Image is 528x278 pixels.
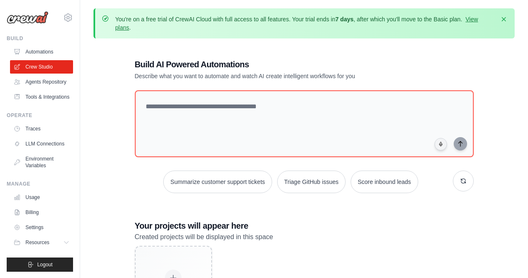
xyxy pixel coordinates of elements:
[10,137,73,150] a: LLM Connections
[10,191,73,204] a: Usage
[10,221,73,234] a: Settings
[10,236,73,249] button: Resources
[435,138,447,150] button: Click to speak your automation idea
[7,35,73,42] div: Build
[10,45,73,59] a: Automations
[135,232,474,242] p: Created projects will be displayed in this space
[10,152,73,172] a: Environment Variables
[7,112,73,119] div: Operate
[277,171,346,193] button: Triage GitHub issues
[10,206,73,219] a: Billing
[10,90,73,104] a: Tools & Integrations
[10,60,73,74] a: Crew Studio
[115,15,495,32] p: You're on a free trial of CrewAI Cloud with full access to all features. Your trial ends in , aft...
[7,11,48,24] img: Logo
[453,171,474,191] button: Get new suggestions
[7,181,73,187] div: Manage
[135,72,415,80] p: Describe what you want to automate and watch AI create intelligent workflows for you
[7,258,73,272] button: Logout
[335,16,354,23] strong: 7 days
[163,171,272,193] button: Summarize customer support tickets
[135,59,415,70] h1: Build AI Powered Automations
[135,220,474,232] h3: Your projects will appear here
[25,239,49,246] span: Resources
[351,171,418,193] button: Score inbound leads
[10,75,73,89] a: Agents Repository
[10,122,73,135] a: Traces
[37,261,53,268] span: Logout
